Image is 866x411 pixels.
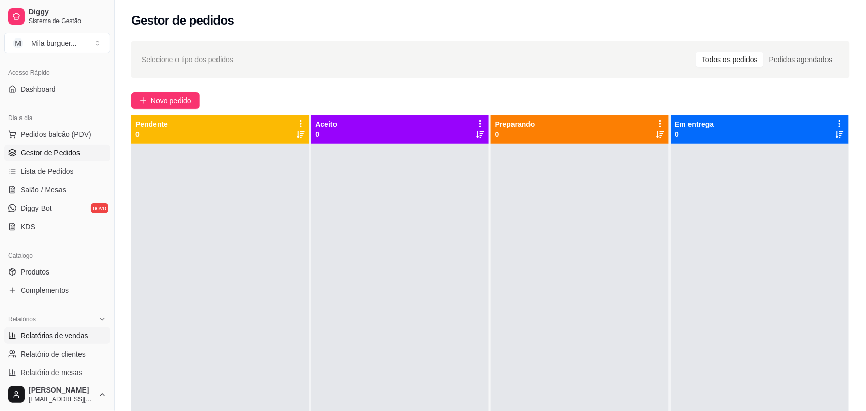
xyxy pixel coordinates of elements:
a: Gestor de Pedidos [4,145,110,161]
span: Selecione o tipo dos pedidos [142,54,233,65]
a: Relatórios de vendas [4,327,110,344]
a: DiggySistema de Gestão [4,4,110,29]
a: Lista de Pedidos [4,163,110,180]
a: Relatório de clientes [4,346,110,362]
a: Relatório de mesas [4,364,110,381]
p: 0 [675,129,714,140]
p: Pendente [135,119,168,129]
span: Complementos [21,285,69,296]
p: Aceito [316,119,338,129]
a: Diggy Botnovo [4,200,110,217]
span: KDS [21,222,35,232]
a: Complementos [4,282,110,299]
span: Novo pedido [151,95,191,106]
p: 0 [135,129,168,140]
span: Lista de Pedidos [21,166,74,177]
a: Salão / Mesas [4,182,110,198]
div: Mila burguer ... [31,38,77,48]
span: Produtos [21,267,49,277]
span: Relatório de clientes [21,349,86,359]
h2: Gestor de pedidos [131,12,234,29]
span: [EMAIL_ADDRESS][DOMAIN_NAME] [29,395,94,403]
span: Pedidos balcão (PDV) [21,129,91,140]
span: Relatórios de vendas [21,330,88,341]
div: Dia a dia [4,110,110,126]
span: Salão / Mesas [21,185,66,195]
p: 0 [316,129,338,140]
a: Dashboard [4,81,110,97]
button: Novo pedido [131,92,200,109]
div: Catálogo [4,247,110,264]
span: Sistema de Gestão [29,17,106,25]
div: Pedidos agendados [763,52,838,67]
a: KDS [4,219,110,235]
p: Em entrega [675,119,714,129]
div: Acesso Rápido [4,65,110,81]
span: Diggy [29,8,106,17]
span: Diggy Bot [21,203,52,213]
span: Gestor de Pedidos [21,148,80,158]
button: [PERSON_NAME][EMAIL_ADDRESS][DOMAIN_NAME] [4,382,110,407]
p: 0 [495,129,535,140]
span: Dashboard [21,84,56,94]
span: Relatório de mesas [21,367,83,378]
a: Produtos [4,264,110,280]
button: Select a team [4,33,110,53]
span: plus [140,97,147,104]
span: M [13,38,23,48]
span: Relatórios [8,315,36,323]
p: Preparando [495,119,535,129]
div: Todos os pedidos [696,52,763,67]
button: Pedidos balcão (PDV) [4,126,110,143]
span: [PERSON_NAME] [29,386,94,395]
